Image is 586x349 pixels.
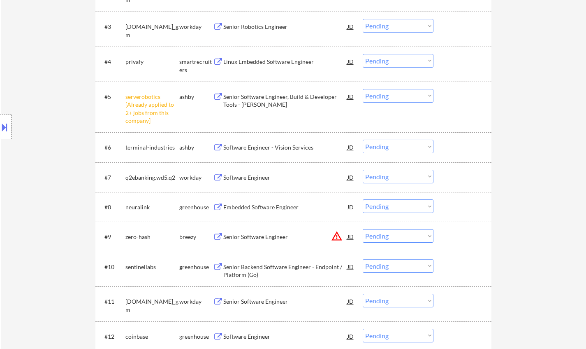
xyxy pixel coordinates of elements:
div: Software Engineer [223,333,347,341]
div: privafy [125,58,179,66]
div: JD [347,170,355,185]
div: greenhouse [179,203,213,211]
div: JD [347,229,355,244]
div: #3 [104,23,119,31]
div: #9 [104,233,119,241]
button: warning_amber [331,230,343,242]
div: neuralink [125,203,179,211]
div: Senior Software Engineer [223,297,347,306]
div: smartrecruiters [179,58,213,74]
div: Senior Backend Software Engineer - Endpoint / Platform (Go) [223,263,347,279]
div: q2ebanking.wd5.q2 [125,173,179,182]
div: #11 [104,297,119,306]
div: JD [347,259,355,274]
div: Software Engineer [223,173,347,182]
div: serverobotics [Already applied to 2+ jobs from this company] [125,93,179,125]
div: workday [179,173,213,182]
div: sentinellabs [125,263,179,271]
div: workday [179,23,213,31]
div: JD [347,329,355,344]
div: JD [347,19,355,34]
div: [DOMAIN_NAME]_gm [125,23,179,39]
div: workday [179,297,213,306]
div: greenhouse [179,333,213,341]
div: ashby [179,143,213,152]
div: Senior Software Engineer, Build & Developer Tools - [PERSON_NAME] [223,93,347,109]
div: #10 [104,263,119,271]
div: greenhouse [179,263,213,271]
div: [DOMAIN_NAME]_gm [125,297,179,314]
div: JD [347,294,355,309]
div: terminal-industries [125,143,179,152]
div: ashby [179,93,213,101]
div: zero-hash [125,233,179,241]
div: JD [347,54,355,69]
div: JD [347,89,355,104]
div: JD [347,199,355,214]
div: #8 [104,203,119,211]
div: Linux Embedded Software Engineer [223,58,347,66]
div: Senior Software Engineer [223,233,347,241]
div: Embedded Software Engineer [223,203,347,211]
div: JD [347,140,355,155]
div: Senior Robotics Engineer [223,23,347,31]
div: #12 [104,333,119,341]
div: coinbase [125,333,179,341]
div: Software Engineer - Vision Services [223,143,347,152]
div: breezy [179,233,213,241]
